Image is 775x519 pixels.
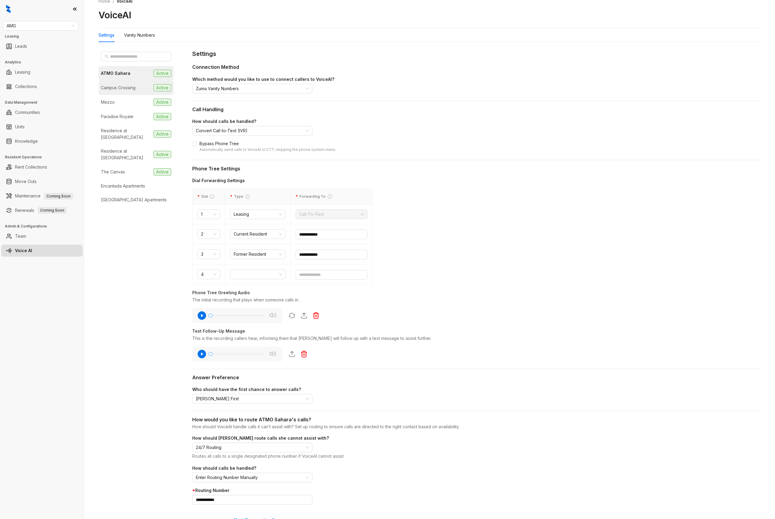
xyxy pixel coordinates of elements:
div: Encantada Apartments [101,183,145,189]
a: Units [15,121,25,133]
span: Active [153,168,171,176]
span: Active [153,99,171,106]
span: Active [153,151,171,158]
span: Former Resident [234,250,282,259]
h3: Analytics [5,60,84,65]
span: 2 [201,230,217,239]
div: Forwarding To [296,194,367,200]
a: Knowledge [15,135,38,147]
a: Move Outs [15,176,37,188]
li: Leasing [1,66,83,78]
div: [GEOGRAPHIC_DATA] Apartments [101,197,167,203]
li: Collections [1,81,83,93]
a: Leasing [15,66,30,78]
span: AMG [7,21,75,30]
div: Phone Tree Greeting Audio [192,289,761,296]
div: How should [PERSON_NAME] route calls she cannot assist with? [192,435,761,441]
span: Active [153,130,171,138]
a: RenewalsComing Soon [15,204,67,216]
div: Type [230,194,286,200]
div: Residence at [GEOGRAPHIC_DATA] [101,148,151,161]
div: Who should have the first chance to answer calls? [192,386,761,393]
div: Routes all calls to a single designated phone number if VoiceAI cannot assist. [192,453,761,460]
div: Call Handling [192,106,761,113]
li: Knowledge [1,135,83,147]
li: Team [1,230,83,242]
img: logo [6,5,11,13]
div: Automatically send calls to VoiceAI or CTT, skipping the phone system menu. [199,147,336,153]
span: Convert Call-to-Text (IVR) [196,126,309,135]
a: Rent Collections [15,161,47,173]
span: Enter Routing Number Manually [196,473,309,482]
div: Mezzo [101,99,115,105]
div: This is the recording callers hear, informing them that [PERSON_NAME] will follow up with a text ... [192,335,761,342]
span: Bypass Phone Tree [197,140,339,153]
div: Settings [99,32,114,38]
div: How should VoiceAI handle calls it can’t assist with? Set up routing to ensure calls are directed... [192,423,761,430]
span: Active [153,113,171,120]
div: Dial [197,194,220,200]
span: Call-To-Text [299,210,364,219]
span: Coming Soon [44,193,73,200]
span: 1 [201,210,217,219]
h3: Leasing [5,34,84,39]
div: Residence at [GEOGRAPHIC_DATA] [101,127,151,141]
div: How should calls be handled? [192,465,761,472]
li: Voice AI [1,245,83,257]
a: Collections [15,81,37,93]
h2: VoiceAI [99,9,131,21]
div: Text Follow-Up Message [192,328,761,334]
span: Current Resident [234,230,282,239]
a: Team [15,230,26,242]
div: Which method would you like to use to connect callers to VoiceAI? [192,76,761,83]
h3: Admin & Configurations [5,224,84,229]
div: Phone Tree Settings [192,165,761,172]
a: Voice AI [15,245,32,257]
div: The initial recording that plays when someone calls in. [192,297,761,303]
div: Campus Crossing [101,84,135,91]
span: Active [153,70,171,77]
div: The Canvas [101,169,125,175]
li: Rent Collections [1,161,83,173]
li: Communities [1,106,83,118]
div: Answer Preference [192,374,761,381]
div: Routing Number [192,487,761,494]
li: Maintenance [1,190,83,202]
span: Zuma Vanity Numbers [196,84,309,93]
a: Communities [15,106,40,118]
li: Leads [1,40,83,52]
li: Move Outs [1,176,83,188]
span: 3 [201,250,217,259]
span: 4 [201,270,217,279]
a: Leads [15,40,27,52]
h3: Resident Operations [5,154,84,160]
div: Connection Method [192,63,761,71]
div: Paradise Royale [101,113,133,120]
li: Renewals [1,204,83,216]
h3: Data Management [5,100,84,105]
span: search [105,54,109,59]
div: How should calls be handled? [192,118,761,125]
span: Coming Soon [38,207,67,214]
span: Active [153,84,171,91]
div: Dial Forwarding Settings [192,177,372,184]
div: How would you like to route ATMO Sahara's calls? [192,416,761,423]
div: Vanity Numbers [124,32,155,38]
span: Leasing [234,210,282,219]
span: Kelsey Answers First [196,394,309,403]
div: ATMO Sahara [101,70,130,77]
div: Settings [192,49,761,59]
li: Units [1,121,83,133]
span: 24/7 Routing [196,443,309,452]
